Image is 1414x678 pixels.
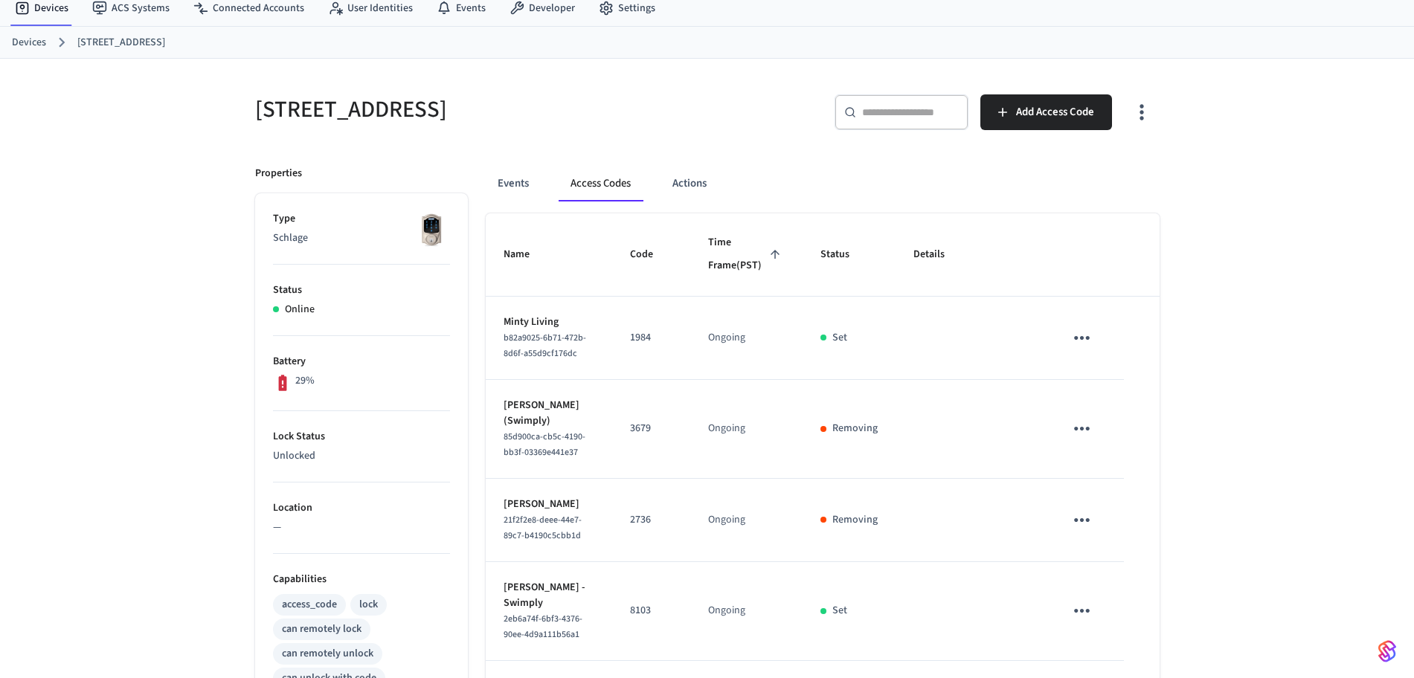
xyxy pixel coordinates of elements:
p: 3679 [630,421,672,436]
span: Details [913,243,964,266]
td: Ongoing [690,380,803,479]
a: [STREET_ADDRESS] [77,35,165,51]
img: SeamLogoGradient.69752ec5.svg [1378,639,1396,663]
p: — [273,520,450,535]
td: Ongoing [690,297,803,380]
h5: [STREET_ADDRESS] [255,94,698,125]
p: Online [285,302,315,317]
span: 21f2f2e8-deee-44e7-89c7-b4190c5cbb1d [504,514,582,542]
td: Ongoing [690,479,803,562]
p: Unlocked [273,448,450,464]
span: 2eb6a74f-6bf3-4376-90ee-4d9a111b56a1 [504,613,582,641]
p: Capabilities [273,572,450,587]
p: Status [273,282,450,298]
p: 2736 [630,512,672,528]
button: Add Access Code [980,94,1112,130]
span: 85d900ca-cb5c-4190-bb3f-03369e441e37 [504,430,585,459]
p: [PERSON_NAME] - Swimply [504,580,595,611]
p: Set [832,330,847,346]
span: Add Access Code [1016,103,1094,122]
p: Lock Status [273,429,450,445]
p: Removing [832,421,878,436]
td: Ongoing [690,562,803,661]
p: 1984 [630,330,672,346]
p: [PERSON_NAME](Swimply) [504,398,595,429]
p: Set [832,603,847,619]
div: lock [359,597,378,613]
button: Actions [661,166,719,201]
a: Devices [12,35,46,51]
img: Schlage Sense Smart Deadbolt with Camelot Trim, Front [413,211,450,248]
p: Schlage [273,230,450,246]
span: Time Frame(PST) [708,231,785,278]
div: can remotely lock [282,621,361,637]
p: 8103 [630,603,672,619]
span: Name [504,243,549,266]
p: Removing [832,512,878,528]
p: [PERSON_NAME] [504,497,595,512]
p: 29% [295,373,315,389]
p: Properties [255,166,302,181]
div: can remotely unlock [282,646,373,662]
div: access_code [282,597,337,613]
p: Type [273,211,450,227]
button: Access Codes [559,166,643,201]
span: Code [630,243,672,266]
div: ant example [486,166,1160,201]
p: Location [273,500,450,516]
span: b82a9025-6b71-472b-8d6f-a55d9cf176dc [504,332,586,360]
span: Status [820,243,869,266]
p: Minty Living [504,314,595,330]
p: Battery [273,354,450,369]
button: Events [486,166,541,201]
